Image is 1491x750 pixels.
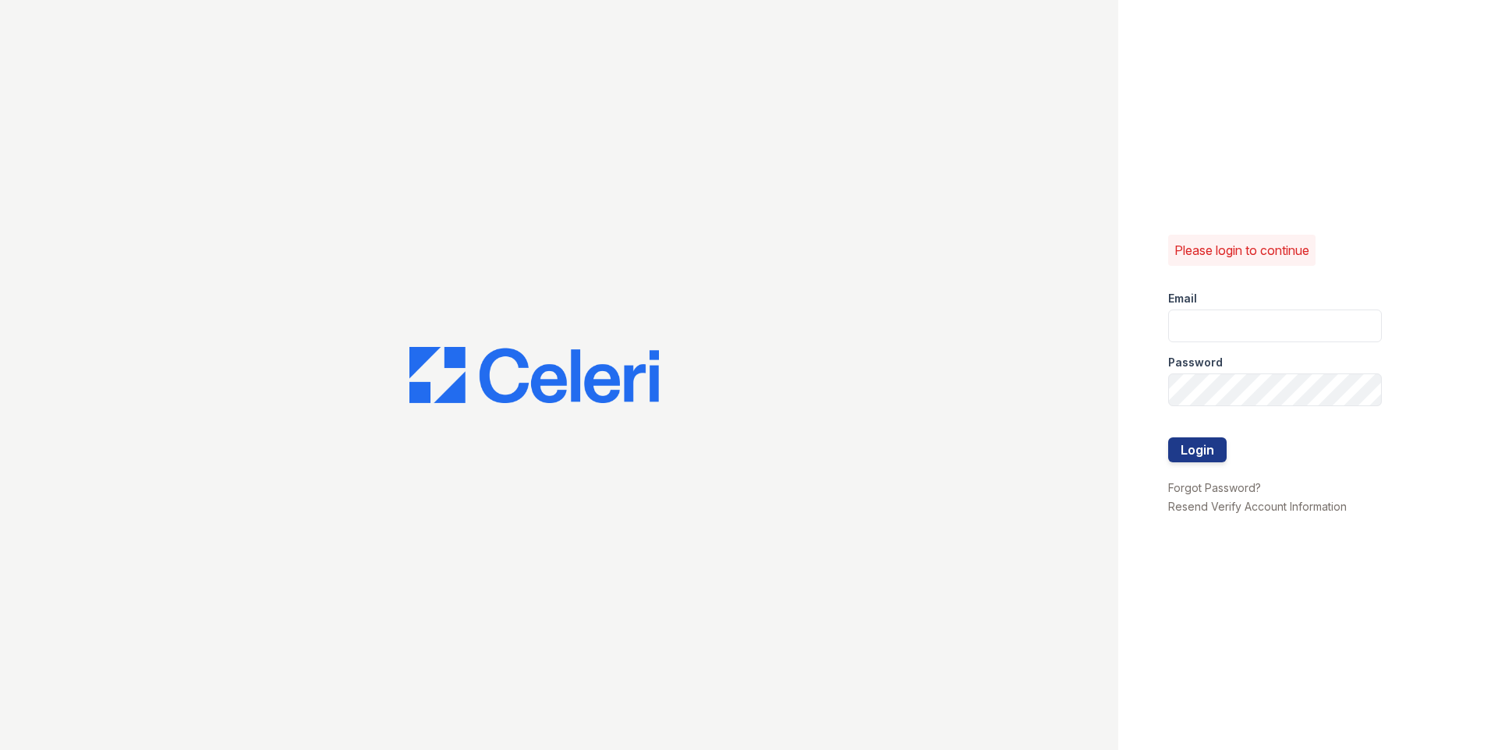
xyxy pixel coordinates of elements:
a: Forgot Password? [1168,481,1261,494]
img: CE_Logo_Blue-a8612792a0a2168367f1c8372b55b34899dd931a85d93a1a3d3e32e68fde9ad4.png [409,347,659,403]
label: Email [1168,291,1197,306]
button: Login [1168,437,1227,462]
a: Resend Verify Account Information [1168,500,1347,513]
label: Password [1168,355,1223,370]
p: Please login to continue [1174,241,1309,260]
